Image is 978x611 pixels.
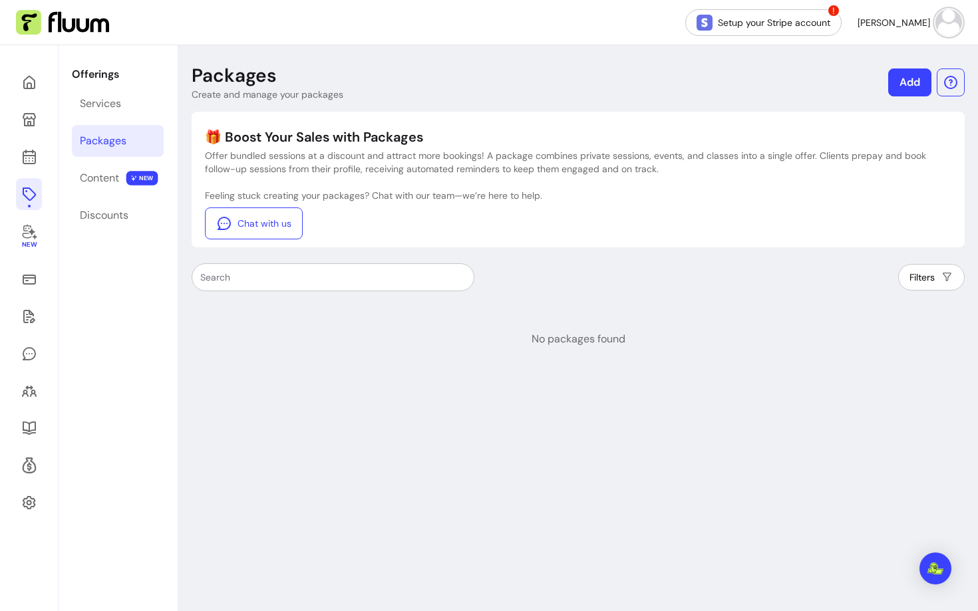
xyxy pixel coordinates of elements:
a: Waivers [16,301,42,332]
div: Discounts [80,207,128,223]
a: Calendar [16,141,42,173]
input: Search [200,271,466,284]
span: ! [827,4,840,17]
p: Create and manage your packages [192,88,343,101]
a: Setup your Stripe account [685,9,842,36]
a: Sales [16,263,42,295]
p: Packages [192,64,277,88]
a: Add [888,68,931,96]
button: Filters [898,264,965,291]
p: No packages found [532,331,625,347]
a: Home [16,66,42,98]
div: Content [80,170,119,186]
a: Packages [72,125,164,157]
div: Services [80,96,121,112]
a: Chat with us [205,207,303,239]
p: 🎁 Boost Your Sales with Packages [205,128,951,146]
img: avatar [935,9,962,36]
p: Offer bundled sessions at a discount and attract more bookings! A package combines private sessio... [205,149,951,176]
a: My Page [16,104,42,136]
img: Fluum Logo [16,10,109,35]
p: Feeling stuck creating your packages? Chat with our team—we’re here to help. [205,189,951,202]
a: New [16,215,42,258]
p: Offerings [72,66,164,82]
div: Packages [80,133,126,149]
a: Resources [16,412,42,444]
div: Open Intercom Messenger [919,552,951,584]
a: Clients [16,375,42,407]
a: My Messages [16,338,42,370]
img: Stripe Icon [697,15,713,31]
span: New [21,241,36,249]
a: Services [72,88,164,120]
span: [PERSON_NAME] [858,16,930,29]
a: Content NEW [72,162,164,194]
span: NEW [126,171,158,185]
a: Settings [16,487,42,519]
button: avatar[PERSON_NAME] [858,9,962,36]
a: Refer & Earn [16,449,42,481]
a: Offerings [16,178,42,210]
a: Discounts [72,199,164,231]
